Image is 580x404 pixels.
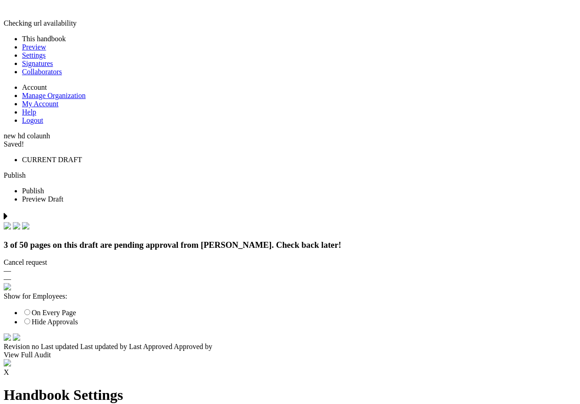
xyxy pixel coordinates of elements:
[22,51,46,59] a: Settings
[4,222,11,229] img: check.svg
[80,343,127,350] span: Last updated by
[22,318,78,326] label: Hide Approvals
[4,333,11,341] img: time.svg
[174,343,212,350] span: Approved by
[24,309,30,315] input: On Every Page
[4,359,11,366] img: approvals_airmason.svg
[4,267,576,275] div: —
[24,318,30,324] input: Hide Approvals
[4,140,24,148] span: Saved!
[4,258,47,266] span: Cancel request
[22,68,62,76] a: Collaborators
[22,222,29,229] img: check.svg
[4,19,77,27] span: Checking url availability
[129,343,172,350] span: Last Approved
[4,387,576,404] h1: Handbook Settings
[22,100,59,108] a: My Account
[22,108,36,116] a: Help
[4,171,26,179] a: Publish
[22,83,576,92] li: Account
[41,343,78,350] span: Last updated
[4,368,576,377] div: X
[22,195,63,203] span: Preview Draft
[4,275,11,283] span: —
[22,43,46,51] a: Preview
[53,240,341,250] span: on this draft are pending approval from [PERSON_NAME]. Check back later!
[22,187,44,195] span: Publish
[4,351,576,359] div: View Full Audit
[13,222,20,229] img: check.svg
[22,309,76,317] label: On Every Page
[4,343,39,350] span: Revision no
[22,35,576,43] li: This handbook
[4,240,50,250] span: 3 of 50 pages
[22,92,86,99] a: Manage Organization
[4,132,50,140] span: new hd colaunh
[22,156,82,164] span: CURRENT DRAFT
[4,283,11,290] img: eye_approvals.svg
[4,292,67,300] span: Show for Employees:
[22,60,53,67] a: Signatures
[22,116,43,124] a: Logout
[13,333,20,341] img: arrow-down-white.svg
